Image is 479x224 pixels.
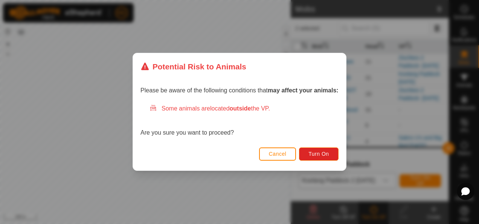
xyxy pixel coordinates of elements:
button: Cancel [259,147,296,161]
strong: outside [230,106,251,112]
div: Are you sure you want to proceed? [140,104,339,138]
button: Turn On [299,147,339,161]
span: located the VP. [210,106,270,112]
div: Some animals are [149,104,339,114]
div: Potential Risk to Animals [140,61,246,72]
strong: may affect your animals: [268,87,339,94]
span: Cancel [269,151,287,157]
span: Turn On [309,151,329,157]
span: Please be aware of the following conditions that [140,87,339,94]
